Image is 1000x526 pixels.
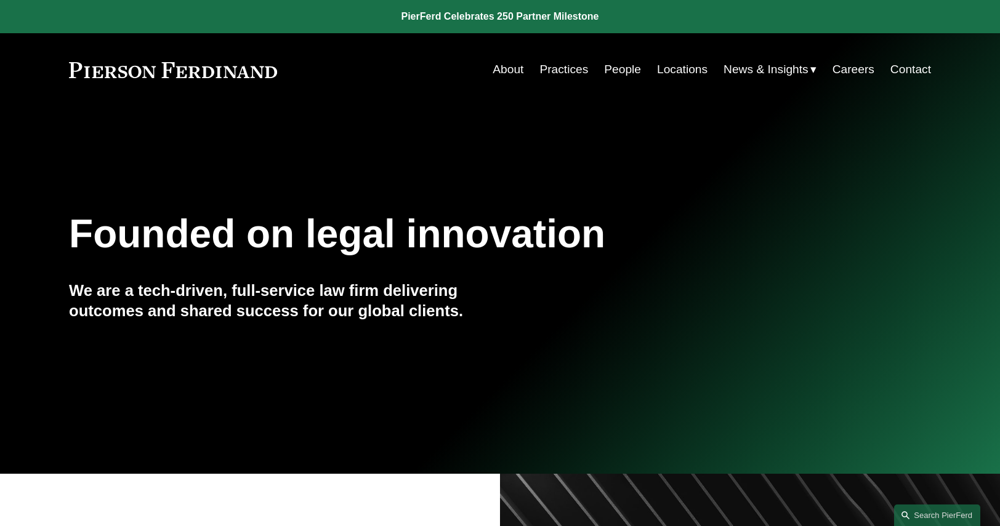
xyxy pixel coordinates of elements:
a: Locations [657,58,708,81]
a: About [493,58,523,81]
a: Practices [539,58,588,81]
h4: We are a tech-driven, full-service law firm delivering outcomes and shared success for our global... [69,281,500,321]
a: Contact [890,58,931,81]
a: folder dropdown [724,58,817,81]
h1: Founded on legal innovation [69,212,788,257]
span: News & Insights [724,59,808,81]
a: Careers [833,58,874,81]
a: Search this site [894,504,980,526]
a: People [604,58,641,81]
